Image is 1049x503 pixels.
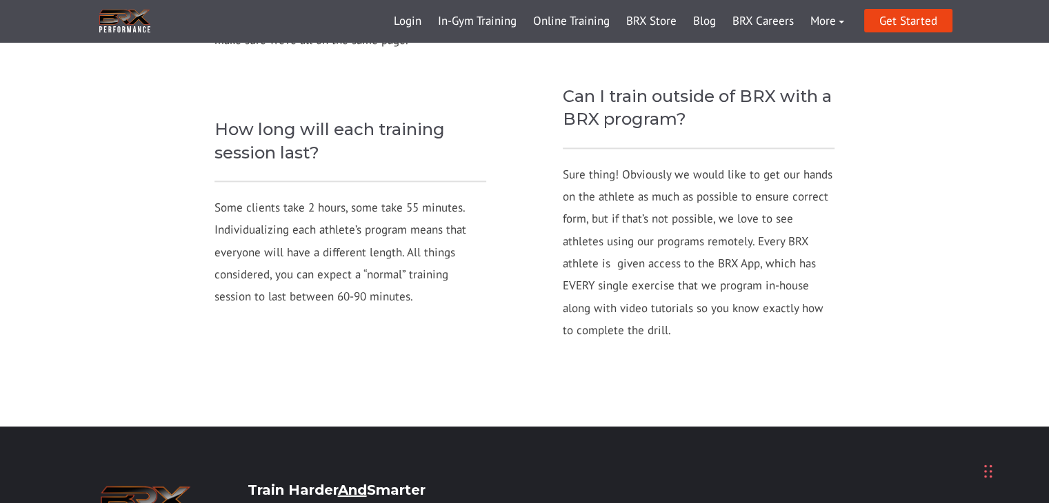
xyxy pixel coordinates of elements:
span: And [338,482,367,498]
img: BRX Transparent Logo-2 [97,7,152,35]
h4: How long will each training session last? [214,118,487,164]
strong: Train Harder Smarter [248,482,426,498]
p: Sure thing! Obviously we would like to get our hands on the athlete as much as possible to ensure... [563,163,835,341]
a: More [802,5,852,38]
a: Online Training [525,5,618,38]
div: Drag [984,451,992,492]
a: Get Started [864,9,952,32]
h4: Can I train outside of BRX with a BRX program? [563,85,835,131]
iframe: Chat Widget [854,354,1049,503]
a: In-Gym Training [430,5,525,38]
a: BRX Careers [724,5,802,38]
a: Login [386,5,430,38]
a: BRX Store [618,5,685,38]
p: Some clients take 2 hours, some take 55 minutes. Individualizing each athlete’s program means tha... [214,196,487,307]
a: Blog [685,5,724,38]
div: Navigation Menu [386,5,852,38]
